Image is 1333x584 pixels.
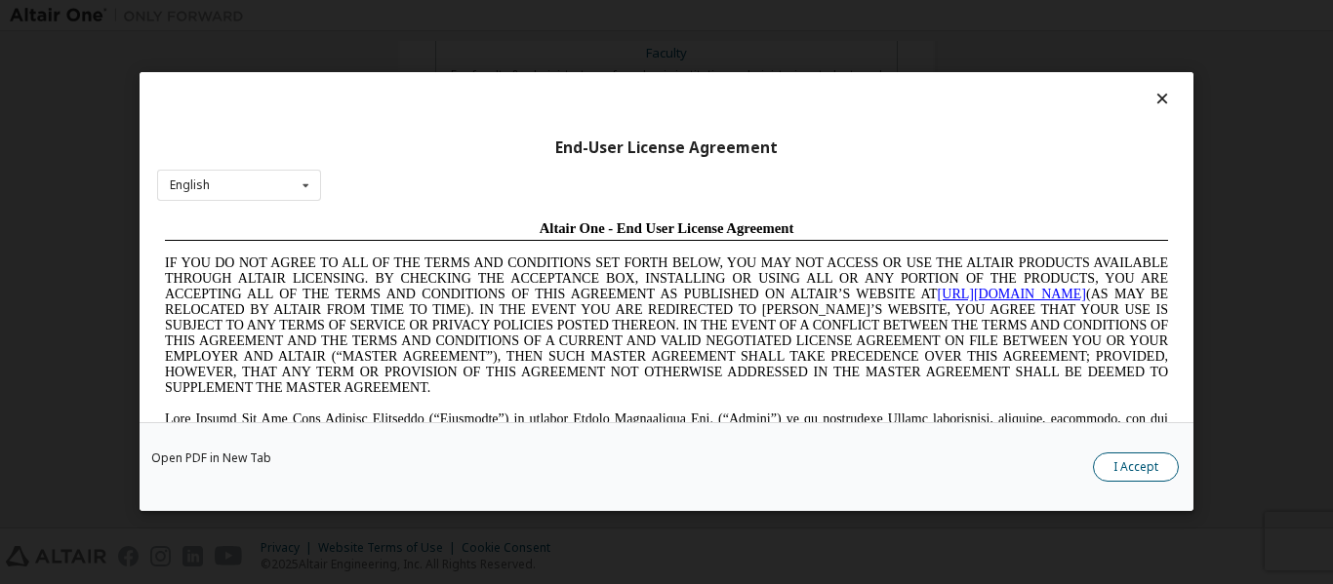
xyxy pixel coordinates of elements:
[781,74,929,89] a: [URL][DOMAIN_NAME]
[170,179,210,191] div: English
[157,138,1176,158] div: End-User License Agreement
[8,199,1011,338] span: Lore Ipsumd Sit Ame Cons Adipisc Elitseddo (“Eiusmodte”) in utlabor Etdolo Magnaaliqua Eni. (“Adm...
[1093,453,1179,483] button: I Accept
[383,8,637,23] span: Altair One - End User License Agreement
[151,453,271,465] a: Open PDF in New Tab
[8,43,1011,182] span: IF YOU DO NOT AGREE TO ALL OF THE TERMS AND CONDITIONS SET FORTH BELOW, YOU MAY NOT ACCESS OR USE...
